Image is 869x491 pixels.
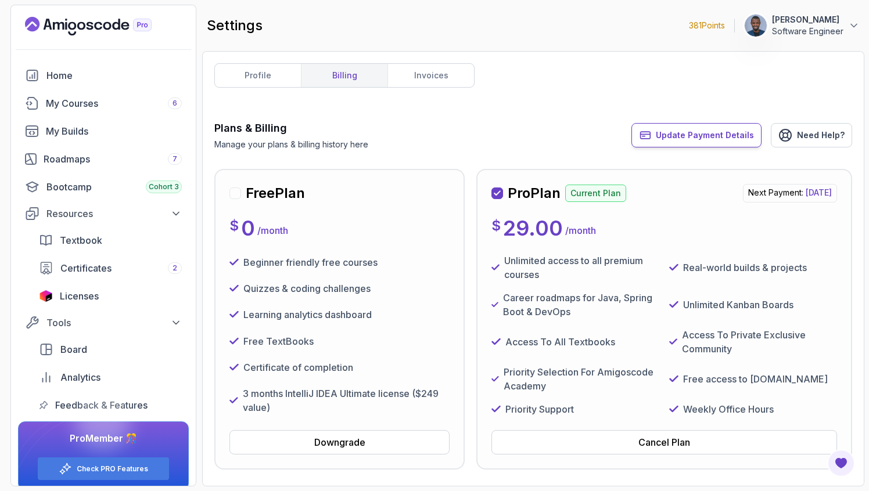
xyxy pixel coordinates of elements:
[32,257,189,280] a: certificates
[55,398,148,412] span: Feedback & Features
[301,64,387,87] a: billing
[491,216,501,235] p: $
[257,223,288,237] p: / month
[827,449,855,477] button: Open Feedback Button
[243,308,372,322] p: Learning analytics dashboard
[18,312,189,333] button: Tools
[565,185,626,202] p: Current Plan
[565,223,596,237] p: / month
[18,203,189,224] button: Resources
[771,123,852,147] a: Need Help?
[18,64,189,87] a: home
[504,365,660,393] p: Priority Selection For Amigoscode Academy
[246,184,305,203] h2: Free Plan
[214,120,368,136] h3: Plans & Billing
[32,284,189,308] a: licenses
[77,464,148,474] a: Check PRO Features
[314,435,365,449] div: Downgrade
[60,342,87,356] span: Board
[243,334,314,348] p: Free TextBooks
[46,180,182,194] div: Bootcamp
[797,129,845,141] span: Need Help?
[745,15,767,37] img: user profile image
[682,328,837,356] p: Access To Private Exclusive Community
[32,366,189,389] a: analytics
[173,154,177,164] span: 7
[18,120,189,143] a: builds
[683,402,774,416] p: Weekly Office Hours
[772,26,843,37] p: Software Engineer
[743,184,837,203] p: Next Payment:
[32,229,189,252] a: textbook
[806,187,832,197] span: [DATE]
[25,17,178,35] a: Landing page
[504,254,659,281] p: Unlimited access to all premium courses
[173,99,177,108] span: 6
[214,139,368,150] p: Manage your plans & billing history here
[46,316,182,330] div: Tools
[683,261,807,275] p: Real-world builds & projects
[491,430,837,454] button: Cancel Plan
[505,335,615,349] p: Access To All Textbooks
[229,216,239,235] p: $
[243,281,371,295] p: Quizzes & coding challenges
[32,393,189,417] a: feedback
[772,14,843,26] p: [PERSON_NAME]
[39,290,53,302] img: jetbrains icon
[243,360,353,374] p: Certificate of completion
[18,92,189,115] a: courses
[18,147,189,171] a: roadmaps
[638,435,690,449] div: Cancel Plan
[505,402,574,416] p: Priority Support
[46,124,182,138] div: My Builds
[683,298,793,312] p: Unlimited Kanban Boards
[503,216,563,240] p: 29.00
[37,457,170,481] button: Check PRO Features
[149,182,179,192] span: Cohort 3
[631,123,762,147] button: Update Payment Details
[689,20,725,31] p: 381 Points
[387,64,474,87] a: invoices
[229,430,450,454] button: Downgrade
[46,207,182,221] div: Resources
[60,261,112,275] span: Certificates
[215,64,301,87] a: profile
[173,263,177,273] span: 2
[46,96,182,110] div: My Courses
[241,216,255,240] p: 0
[656,129,754,141] span: Update Payment Details
[60,233,102,247] span: Textbook
[60,289,99,303] span: Licenses
[243,387,450,414] p: 3 months IntelliJ IDEA Ultimate license ($249 value)
[744,14,860,37] button: user profile image[PERSON_NAME]Software Engineer
[60,370,100,384] span: Analytics
[32,338,189,361] a: board
[18,175,189,198] a: bootcamp
[46,68,182,82] div: Home
[503,291,659,319] p: Career roadmaps for Java, Spring Boot & DevOps
[683,372,828,386] p: Free access to [DOMAIN_NAME]
[207,16,263,35] h2: settings
[44,152,182,166] div: Roadmaps
[508,184,561,203] h2: Pro Plan
[243,255,378,269] p: Beginner friendly free courses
